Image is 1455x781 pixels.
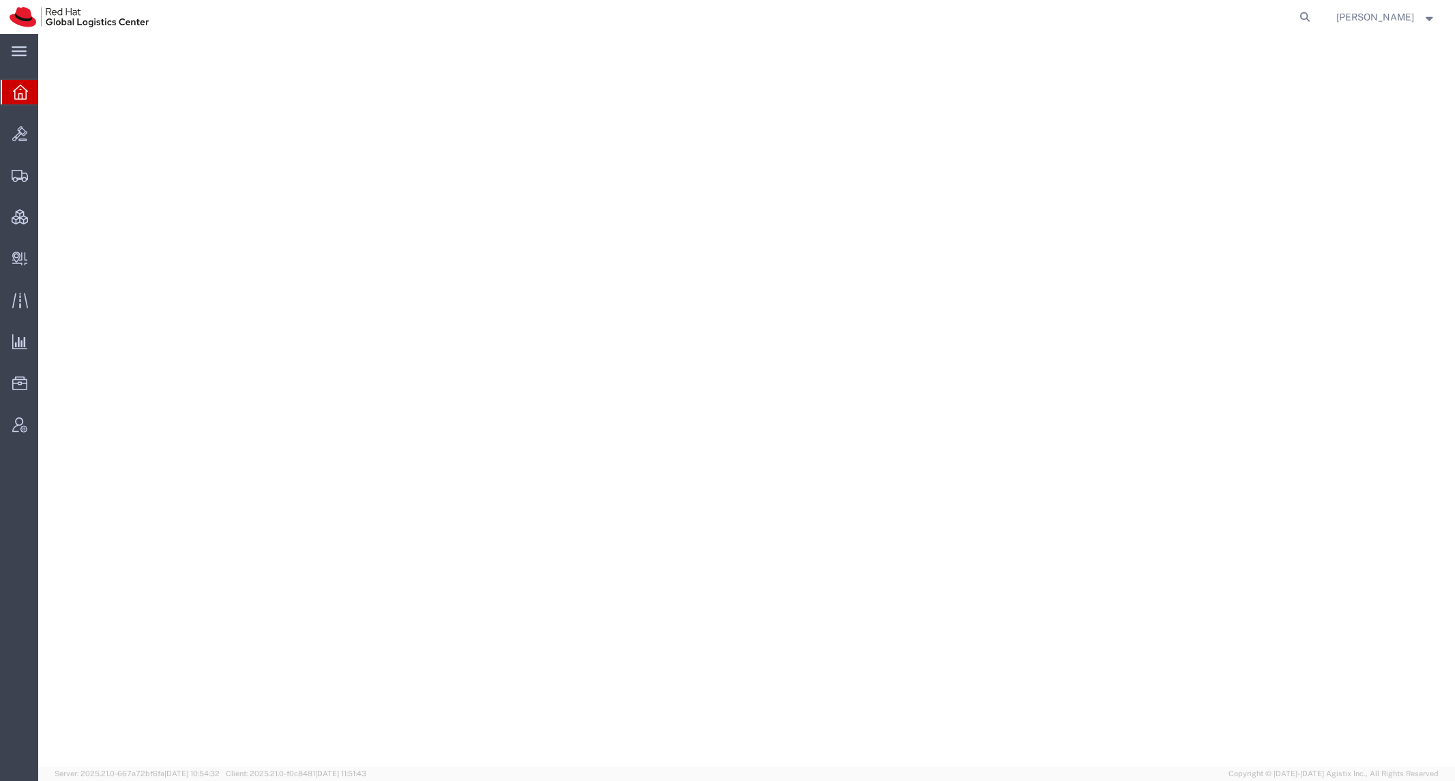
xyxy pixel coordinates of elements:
span: Server: 2025.21.0-667a72bf6fa [55,769,220,778]
span: Copyright © [DATE]-[DATE] Agistix Inc., All Rights Reserved [1229,768,1439,780]
span: [DATE] 11:51:43 [315,769,366,778]
span: Tyler Radford [1336,10,1414,25]
span: Client: 2025.21.0-f0c8481 [226,769,366,778]
iframe: FS Legacy Container [38,34,1455,767]
img: logo [10,7,149,27]
span: [DATE] 10:54:32 [164,769,220,778]
button: [PERSON_NAME] [1336,9,1437,25]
